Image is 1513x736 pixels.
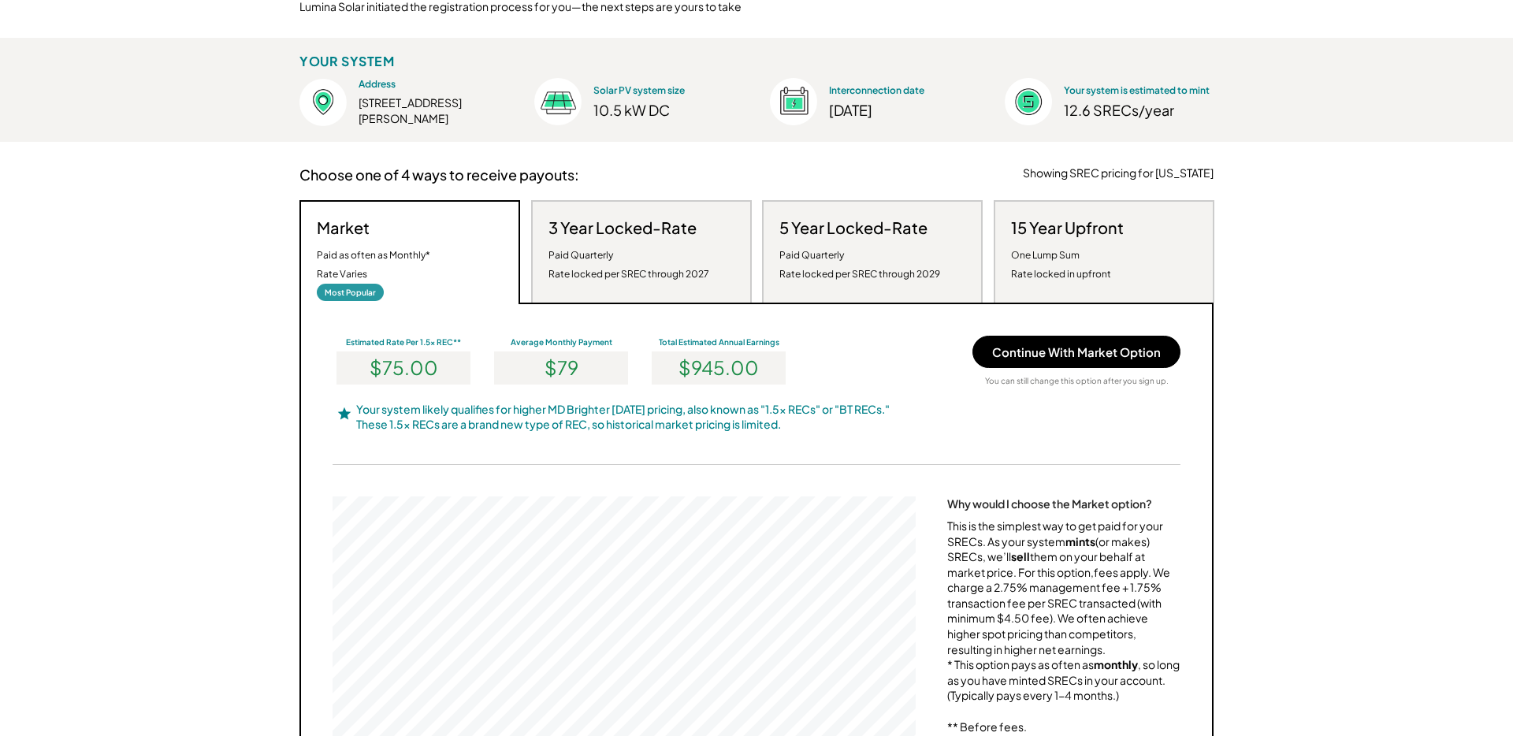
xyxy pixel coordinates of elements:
img: Size%403x.png [534,78,582,125]
div: 10.5 kW DC [593,101,731,119]
div: $75.00 [336,351,470,384]
div: [DATE] [829,101,967,119]
div: Estimated Rate Per 1.5x REC** [333,336,474,348]
div: You can still change this option after you sign up. [985,376,1169,386]
h3: 3 Year Locked-Rate [548,217,697,238]
div: Solar PV system size [593,84,731,98]
div: Your system is estimated to mint [1064,84,1210,98]
strong: monthly [1094,657,1138,671]
strong: mints [1065,534,1095,548]
a: fees apply [1094,565,1148,579]
h3: Market [317,217,370,238]
button: Continue With Market Option [972,336,1180,368]
div: Total Estimated Annual Earnings [648,336,790,348]
img: Location%403x.png [299,79,347,126]
img: Interconnection%403x.png [770,78,817,125]
div: Interconnection date [829,84,967,98]
h3: Choose one of 4 ways to receive payouts: [299,165,579,184]
div: Your system likely qualifies for higher MD Brighter [DATE] pricing, also known as "1.5x RECs" or ... [356,402,890,433]
div: Paid Quarterly Rate locked per SREC through 2027 [548,246,709,284]
div: Why would I choose the Market option? [947,496,1152,511]
div: Paid as often as Monthly* Rate Varies [317,246,430,284]
div: 12.6 SRECs/year [1064,101,1214,119]
div: Average Monthly Payment [490,336,632,348]
div: Address [359,78,496,91]
div: $79 [494,351,628,384]
div: $945.00 [652,351,786,384]
div: Most Popular [317,284,384,301]
div: One Lump Sum Rate locked in upfront [1011,246,1111,284]
h3: 15 Year Upfront [1011,217,1124,238]
div: YOUR SYSTEM [299,54,395,70]
img: Estimated%403x.png [1005,78,1052,125]
h3: 5 Year Locked-Rate [779,217,928,238]
div: Showing SREC pricing for [US_STATE] [1023,165,1214,181]
div: [STREET_ADDRESS][PERSON_NAME] [359,95,496,126]
strong: sell [1011,549,1030,563]
div: Paid Quarterly Rate locked per SREC through 2029 [779,246,940,284]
